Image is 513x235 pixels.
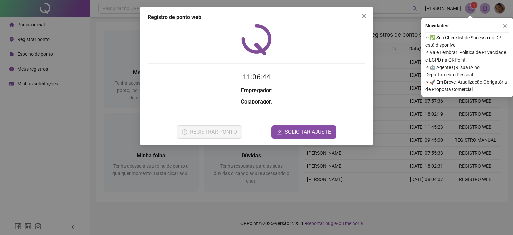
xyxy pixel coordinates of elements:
[285,128,331,136] span: SOLICITAR AJUSTE
[148,13,365,21] div: Registro de ponto web
[177,125,242,139] button: REGISTRAR PONTO
[503,23,507,28] span: close
[425,64,509,78] span: ⚬ 🤖 Agente QR: sua IA no Departamento Pessoal
[241,24,272,55] img: QRPoint
[359,11,369,21] button: Close
[241,99,271,105] strong: Colaborador
[425,34,509,49] span: ⚬ ✅ Seu Checklist de Sucesso do DP está disponível
[425,22,450,29] span: Novidades !
[271,125,336,139] button: editSOLICITAR AJUSTE
[243,73,270,81] time: 11:06:44
[361,13,367,19] span: close
[425,78,509,93] span: ⚬ 🚀 Em Breve, Atualização Obrigatória de Proposta Comercial
[148,86,365,95] h3: :
[425,49,509,64] span: ⚬ Vale Lembrar: Política de Privacidade e LGPD na QRPoint
[241,87,271,94] strong: Empregador
[277,129,282,135] span: edit
[148,98,365,106] h3: :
